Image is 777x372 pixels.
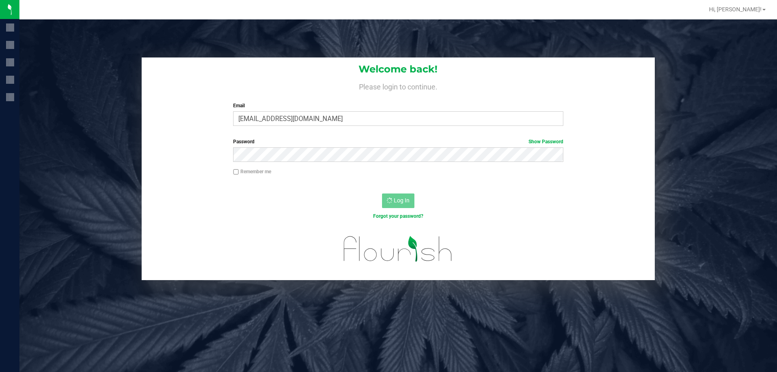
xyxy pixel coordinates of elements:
[233,139,255,145] span: Password
[529,139,563,145] a: Show Password
[709,6,762,13] span: Hi, [PERSON_NAME]!
[394,197,410,204] span: Log In
[373,213,423,219] a: Forgot your password?
[334,228,462,270] img: flourish_logo.svg
[382,193,414,208] button: Log In
[233,102,563,109] label: Email
[233,169,239,175] input: Remember me
[233,168,271,175] label: Remember me
[142,81,655,91] h4: Please login to continue.
[142,64,655,74] h1: Welcome back!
